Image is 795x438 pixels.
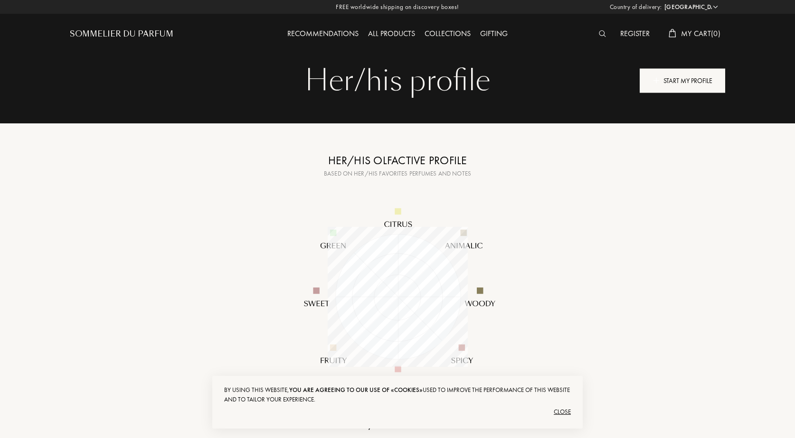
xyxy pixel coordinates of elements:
span: you are agreeing to our use of «cookies» [289,386,423,394]
img: plus_icn_w.png [653,77,660,84]
a: All products [363,28,420,38]
div: Start my profile [640,68,725,93]
a: Register [615,28,654,38]
div: Recommendations [283,28,363,40]
img: search_icn_white.svg [599,30,606,37]
img: cart_white.svg [669,29,676,37]
span: My Cart ( 0 ) [681,28,720,38]
div: All products [363,28,420,40]
a: Recommendations [283,28,363,38]
span: Country of delivery: [610,2,662,12]
a: Gifting [475,28,512,38]
a: Sommelier du Parfum [70,28,173,40]
div: Her/his profile [77,62,718,100]
div: Based on her/his favorites perfumes and notes [279,169,516,178]
div: Register [615,28,654,40]
div: By using this website, used to improve the performance of this website and to tailor your experie... [224,385,571,404]
div: Her/his olfactive profile [279,152,516,169]
div: Close [224,404,571,419]
div: Gifting [475,28,512,40]
img: radar_desktop_en.svg [284,183,511,410]
a: Collections [420,28,475,38]
div: Collections [420,28,475,40]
